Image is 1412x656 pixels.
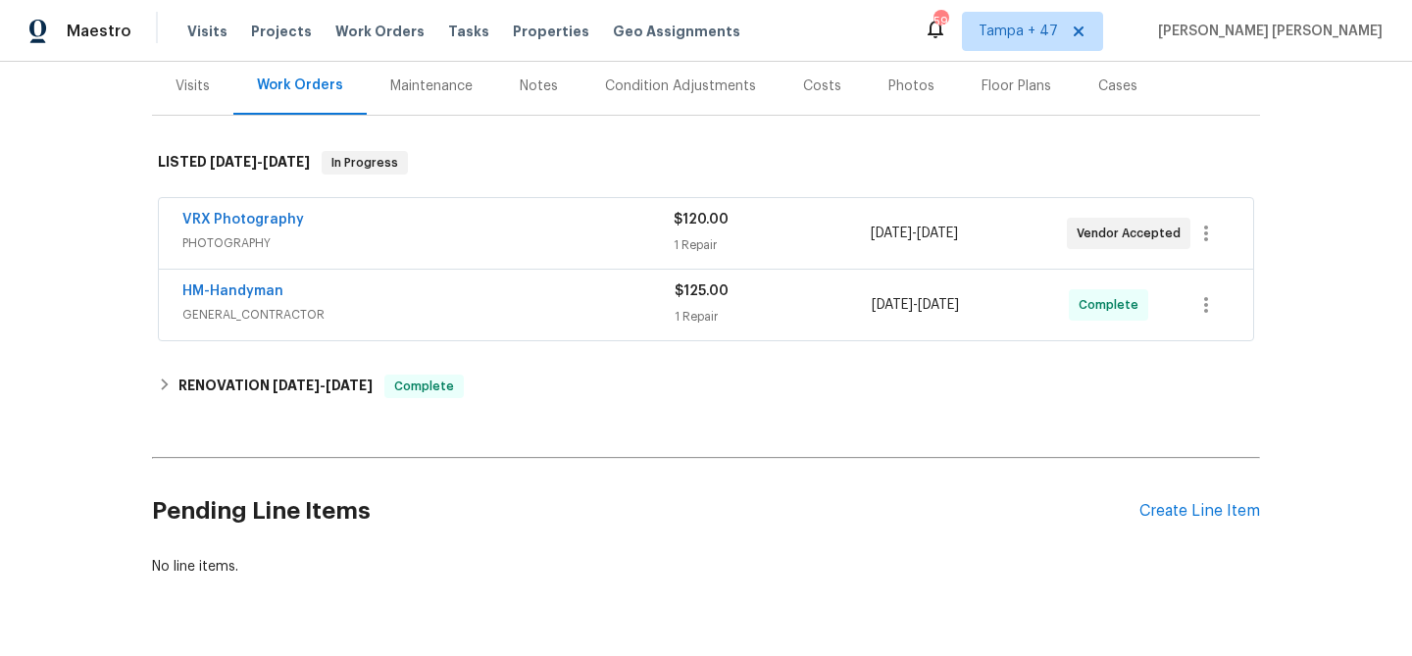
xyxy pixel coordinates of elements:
span: - [872,295,959,315]
span: In Progress [324,153,406,173]
span: Tasks [448,25,489,38]
div: Floor Plans [982,76,1051,96]
span: [PERSON_NAME] [PERSON_NAME] [1150,22,1383,41]
span: [DATE] [871,227,912,240]
span: - [273,378,373,392]
span: [DATE] [326,378,373,392]
span: Complete [386,377,462,396]
div: Costs [803,76,841,96]
span: PHOTOGRAPHY [182,233,674,253]
h6: RENOVATION [178,375,373,398]
span: [DATE] [917,227,958,240]
span: Visits [187,22,227,41]
div: Condition Adjustments [605,76,756,96]
div: Maintenance [390,76,473,96]
span: Tampa + 47 [979,22,1058,41]
a: HM-Handyman [182,284,283,298]
div: RENOVATION [DATE]-[DATE]Complete [152,363,1260,410]
h6: LISTED [158,151,310,175]
div: Cases [1098,76,1137,96]
div: 596 [933,12,947,31]
span: $120.00 [674,213,729,227]
span: - [210,155,310,169]
span: [DATE] [872,298,913,312]
span: [DATE] [210,155,257,169]
span: [DATE] [273,378,320,392]
span: - [871,224,958,243]
div: Visits [176,76,210,96]
span: Properties [513,22,589,41]
div: Photos [888,76,934,96]
span: $125.00 [675,284,729,298]
span: [DATE] [918,298,959,312]
a: VRX Photography [182,213,304,227]
span: Work Orders [335,22,425,41]
div: Notes [520,76,558,96]
div: Create Line Item [1139,502,1260,521]
div: Work Orders [257,76,343,95]
span: Maestro [67,22,131,41]
div: LISTED [DATE]-[DATE]In Progress [152,131,1260,194]
span: Geo Assignments [613,22,740,41]
span: Projects [251,22,312,41]
span: Complete [1079,295,1146,315]
div: 1 Repair [675,307,872,327]
span: Vendor Accepted [1077,224,1188,243]
span: GENERAL_CONTRACTOR [182,305,675,325]
span: [DATE] [263,155,310,169]
h2: Pending Line Items [152,466,1139,557]
div: No line items. [152,557,1260,577]
div: 1 Repair [674,235,870,255]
